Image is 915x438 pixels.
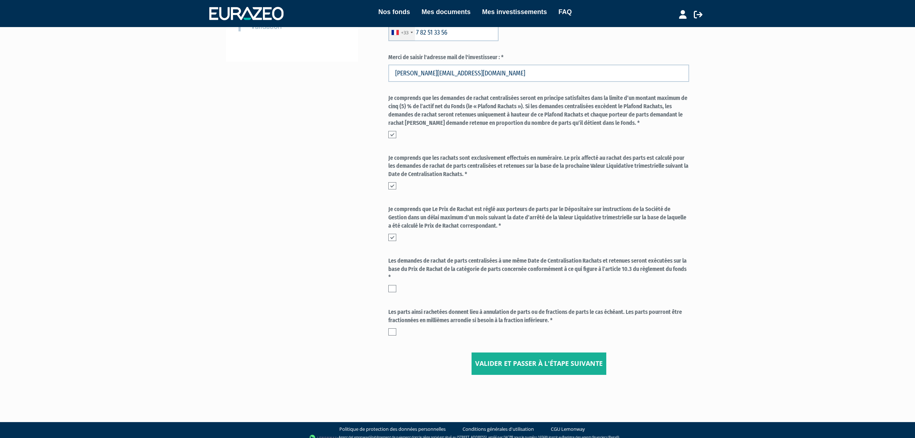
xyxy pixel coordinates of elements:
[388,308,689,325] label: Les parts ainsi rachetées donnent lieu à annulation de parts ou de fractions de parts le cas éché...
[339,426,446,433] a: Politique de protection des données personnelles
[388,205,689,230] label: Je comprends que Le Prix de Rachat est réglé aux porteurs de parts par le Dépositaire sur instruc...
[401,29,409,36] div: +33
[209,7,284,20] img: 1732889491-logotype_eurazeo_blanc_rvb.png
[389,24,415,41] div: France: +33
[388,53,689,62] label: Merci de saisir l'adresse mail de l'investisseur : *
[388,257,689,282] label: Les demandes de rachat de parts centralisées à une même Date de Centralisation Rachats et retenue...
[558,7,572,17] a: FAQ
[482,7,547,17] a: Mes investissements
[472,352,606,375] input: Valider et passer à l'étape suivante
[388,94,689,127] label: Je comprends que les demandes de rachat centralisées seront en principe satisfaites dans la limit...
[463,426,534,433] a: Conditions générales d'utilisation
[378,7,410,17] a: Nos fonds
[421,7,470,17] a: Mes documents
[551,426,585,433] a: CGU Lemonway
[388,154,689,179] label: Je comprends que les rachats sont exclusivement effectués en numéraire. Le prix affecté au rachat...
[251,22,282,31] small: Validation
[388,24,499,41] input: 6 12 34 56 78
